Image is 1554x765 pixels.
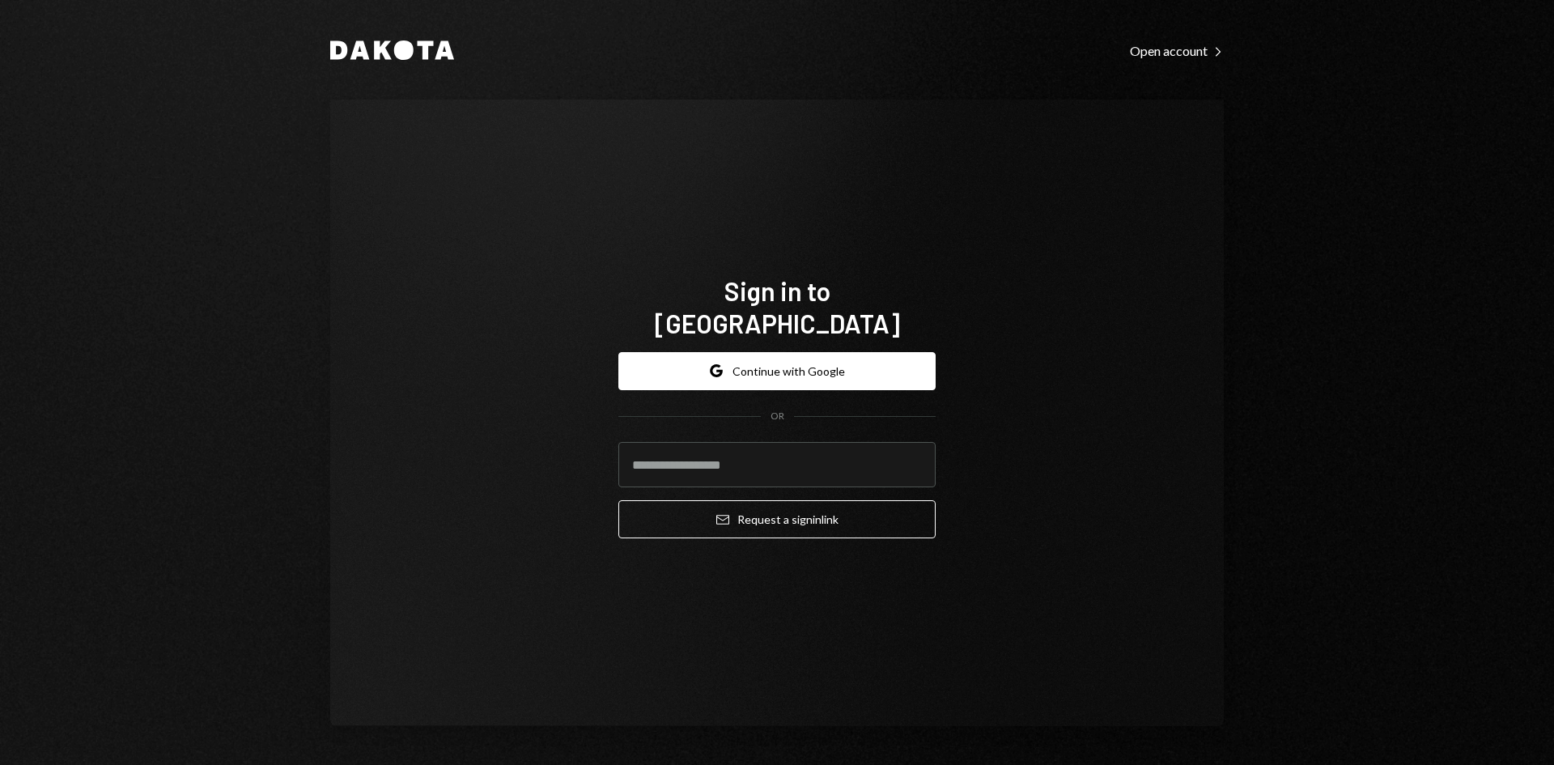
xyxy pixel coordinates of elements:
button: Request a signinlink [618,500,936,538]
a: Open account [1130,41,1224,59]
div: Open account [1130,43,1224,59]
button: Continue with Google [618,352,936,390]
div: OR [771,410,784,423]
h1: Sign in to [GEOGRAPHIC_DATA] [618,274,936,339]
